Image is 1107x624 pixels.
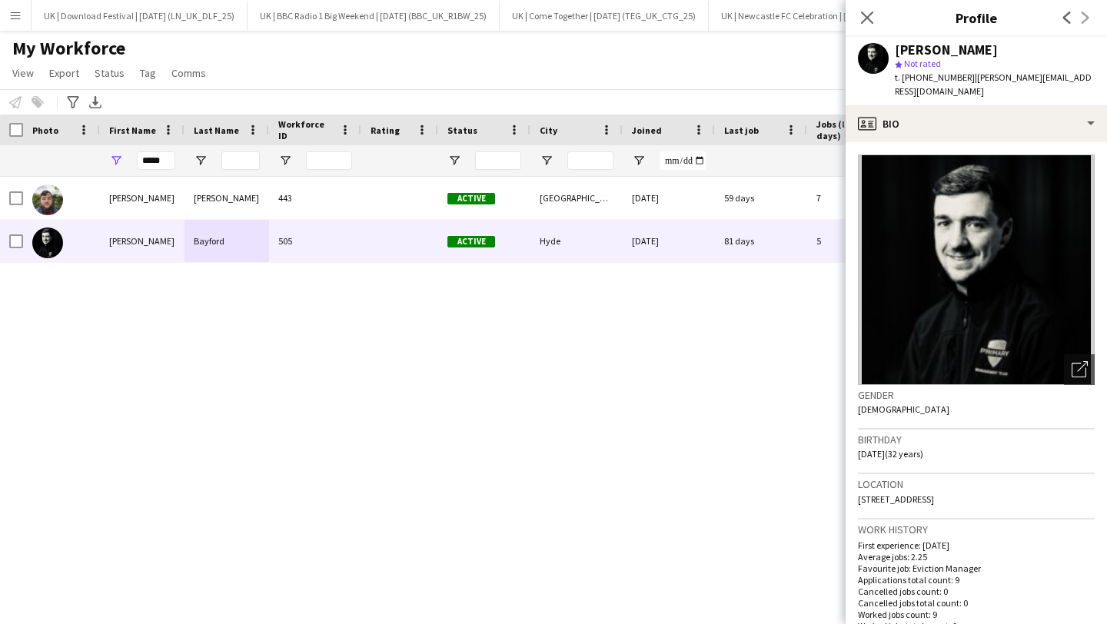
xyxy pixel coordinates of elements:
[269,220,361,262] div: 505
[86,93,105,111] app-action-btn: Export XLSX
[1064,354,1095,385] div: Open photos pop-in
[371,124,400,136] span: Rating
[623,177,715,219] div: [DATE]
[100,220,184,262] div: [PERSON_NAME]
[137,151,175,170] input: First Name Filter Input
[43,63,85,83] a: Export
[895,43,998,57] div: [PERSON_NAME]
[12,37,125,60] span: My Workforce
[221,151,260,170] input: Last Name Filter Input
[32,124,58,136] span: Photo
[194,154,208,168] button: Open Filter Menu
[540,154,553,168] button: Open Filter Menu
[567,151,613,170] input: City Filter Input
[858,523,1095,536] h3: Work history
[858,539,1095,551] p: First experience: [DATE]
[6,63,40,83] a: View
[858,403,949,415] span: [DEMOGRAPHIC_DATA]
[32,184,63,215] img: Harry Cartwright
[306,151,352,170] input: Workforce ID Filter Input
[95,66,125,80] span: Status
[846,105,1107,142] div: Bio
[109,154,123,168] button: Open Filter Menu
[140,66,156,80] span: Tag
[530,177,623,219] div: [GEOGRAPHIC_DATA]
[540,124,557,136] span: City
[165,63,212,83] a: Comms
[447,124,477,136] span: Status
[858,563,1095,574] p: Favourite job: Eviction Manager
[269,177,361,219] div: 443
[858,551,1095,563] p: Average jobs: 2.25
[858,154,1095,385] img: Crew avatar or photo
[858,433,1095,446] h3: Birthday
[895,71,1092,97] span: | [PERSON_NAME][EMAIL_ADDRESS][DOMAIN_NAME]
[858,586,1095,597] p: Cancelled jobs count: 0
[632,124,662,136] span: Joined
[447,154,461,168] button: Open Filter Menu
[858,477,1095,491] h3: Location
[184,220,269,262] div: Bayford
[858,597,1095,609] p: Cancelled jobs total count: 0
[49,66,79,80] span: Export
[278,154,292,168] button: Open Filter Menu
[447,193,495,204] span: Active
[660,151,706,170] input: Joined Filter Input
[184,177,269,219] div: [PERSON_NAME]
[32,227,63,258] img: Harry Bayford
[530,220,623,262] div: Hyde
[248,1,500,31] button: UK | BBC Radio 1 Big Weekend | [DATE] (BBC_UK_R1BW_25)
[475,151,521,170] input: Status Filter Input
[807,220,907,262] div: 5
[623,220,715,262] div: [DATE]
[858,493,934,505] span: [STREET_ADDRESS]
[64,93,82,111] app-action-btn: Advanced filters
[709,1,964,31] button: UK | Newcastle FC Celebration | [DATE] (NUFC_UK_CCC_25)
[632,154,646,168] button: Open Filter Menu
[12,66,34,80] span: View
[715,177,807,219] div: 59 days
[816,118,879,141] span: Jobs (last 90 days)
[109,124,156,136] span: First Name
[715,220,807,262] div: 81 days
[278,118,334,141] span: Workforce ID
[447,236,495,247] span: Active
[807,177,907,219] div: 7
[858,388,1095,402] h3: Gender
[100,177,184,219] div: [PERSON_NAME]
[88,63,131,83] a: Status
[858,448,923,460] span: [DATE] (32 years)
[194,124,239,136] span: Last Name
[846,8,1107,28] h3: Profile
[724,124,759,136] span: Last job
[858,609,1095,620] p: Worked jobs count: 9
[171,66,206,80] span: Comms
[32,1,248,31] button: UK | Download Festival | [DATE] (LN_UK_DLF_25)
[904,58,941,69] span: Not rated
[134,63,162,83] a: Tag
[500,1,709,31] button: UK | Come Together | [DATE] (TEG_UK_CTG_25)
[858,574,1095,586] p: Applications total count: 9
[895,71,975,83] span: t. [PHONE_NUMBER]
